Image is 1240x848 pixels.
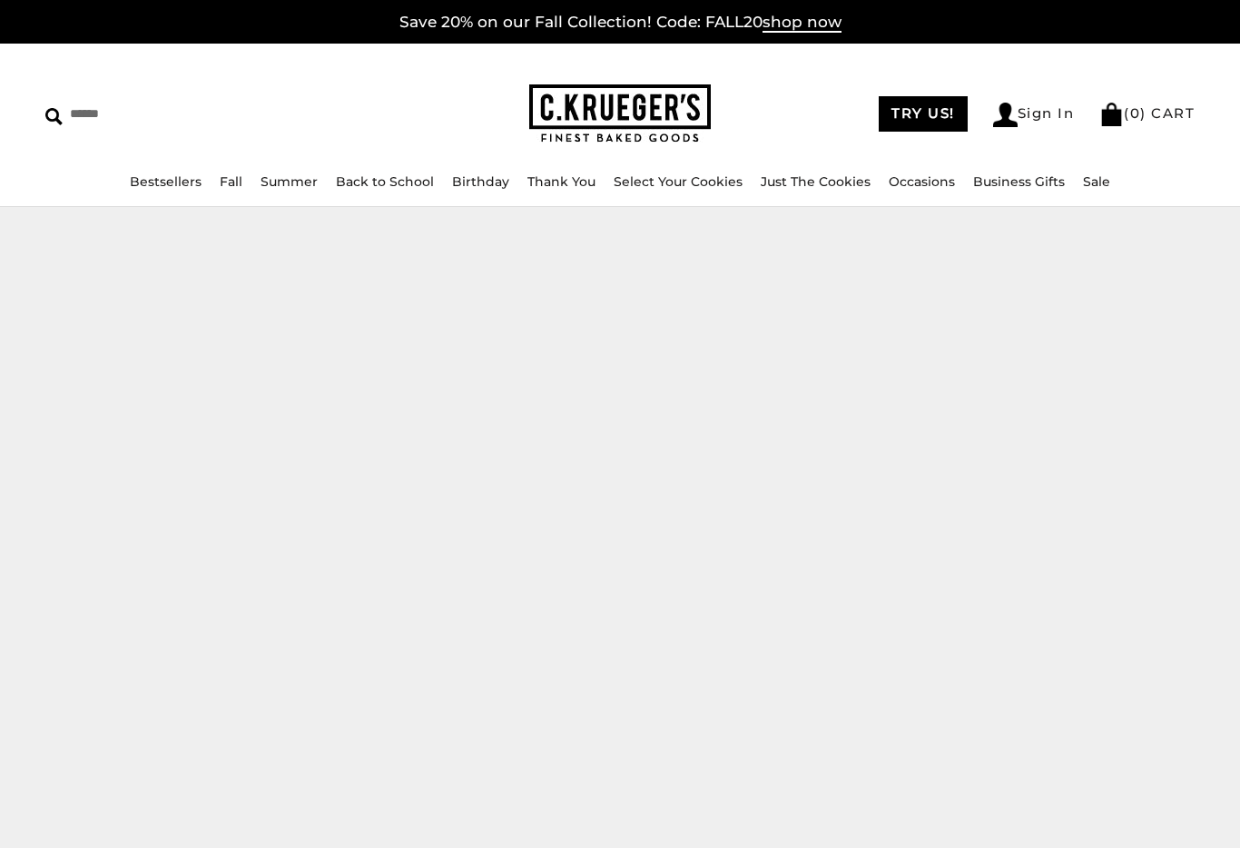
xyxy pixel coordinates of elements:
a: Just The Cookies [761,173,871,190]
img: Bag [1099,103,1124,126]
a: Fall [220,173,242,190]
a: TRY US! [879,96,968,132]
a: Thank You [527,173,595,190]
a: Occasions [889,173,955,190]
img: Search [45,108,63,125]
img: C.KRUEGER'S [529,84,711,143]
a: Birthday [452,173,509,190]
a: Back to School [336,173,434,190]
span: shop now [763,13,841,33]
a: Select Your Cookies [614,173,743,190]
a: Save 20% on our Fall Collection! Code: FALL20shop now [399,13,841,33]
a: Bestsellers [130,173,202,190]
input: Search [45,100,312,128]
a: Business Gifts [973,173,1065,190]
a: Sign In [993,103,1075,127]
a: Summer [261,173,318,190]
a: (0) CART [1099,104,1195,122]
a: Sale [1083,173,1110,190]
img: Account [993,103,1018,127]
span: 0 [1130,104,1141,122]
